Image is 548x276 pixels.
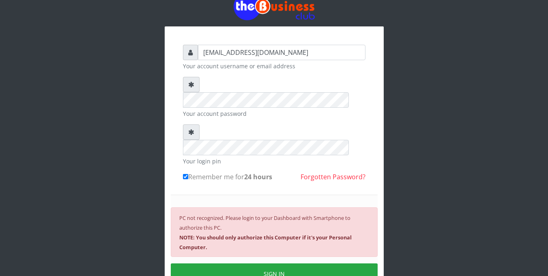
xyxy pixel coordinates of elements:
[183,174,188,179] input: Remember me for24 hours
[301,172,365,181] a: Forgotten Password?
[244,172,272,181] b: 24 hours
[183,62,365,70] small: Your account username or email address
[183,172,272,182] label: Remember me for
[183,109,365,118] small: Your account password
[183,157,365,165] small: Your login pin
[179,214,352,251] small: PC not recognized. Please login to your Dashboard with Smartphone to authorize this PC.
[198,45,365,60] input: Username or email address
[179,234,352,251] b: NOTE: You should only authorize this Computer if it's your Personal Computer.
